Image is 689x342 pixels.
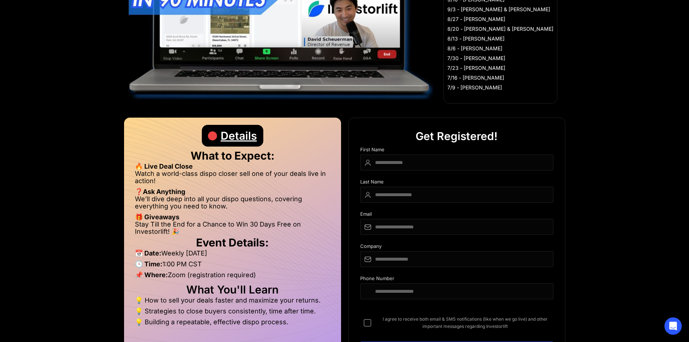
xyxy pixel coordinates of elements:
[135,249,161,257] strong: 📅 Date:
[191,149,275,162] strong: What to Expect:
[135,213,179,221] strong: 🎁 Giveaways
[135,271,330,282] li: Zoom (registration required)
[135,195,330,214] li: We’ll dive deep into all your dispo questions, covering everything you need to know.
[135,318,330,326] li: 💡 Building a repeatable, effective dispo process.
[135,261,330,271] li: 1:00 PM CST
[360,276,553,283] div: Phone Number
[135,162,193,170] strong: 🔥 Live Deal Close
[135,297,330,308] li: 💡 How to sell your deals faster and maximize your returns.
[135,271,168,279] strong: 📌 Where:
[360,147,553,155] div: First Name
[377,316,553,330] span: I agree to receive both email & SMS notifications (like when we go live) and other important mess...
[135,286,330,293] h2: What You'll Learn
[135,250,330,261] li: Weekly [DATE]
[135,170,330,188] li: Watch a world-class dispo closer sell one of your deals live in action!
[135,308,330,318] li: 💡 Strategies to close buyers consistently, time after time.
[360,244,553,251] div: Company
[135,221,330,235] li: Stay Till the End for a Chance to Win 30 Days Free on Investorlift! 🎉
[360,179,553,187] div: Last Name
[221,125,257,147] div: Details
[416,125,498,147] div: Get Registered!
[664,317,682,335] div: Open Intercom Messenger
[135,188,185,195] strong: ❓Ask Anything
[135,260,162,268] strong: 🕒 Time:
[196,236,269,249] strong: Event Details:
[360,211,553,219] div: Email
